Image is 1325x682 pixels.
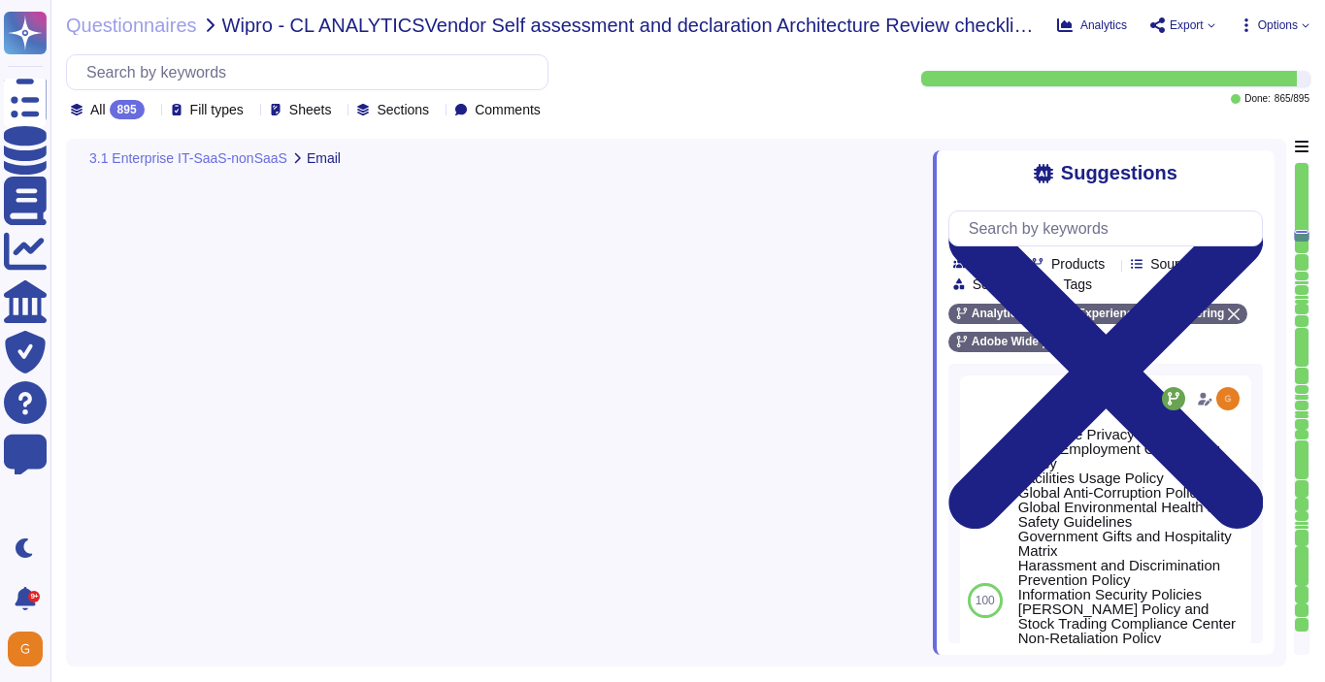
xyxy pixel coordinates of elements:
[1244,94,1271,104] span: Done:
[28,591,40,602] div: 9+
[475,103,541,116] span: Comments
[377,103,429,116] span: Sections
[77,55,547,89] input: Search by keywords
[222,16,1042,35] span: Wipro - CL ANALYTICSVendor Self assessment and declaration Architecture Review checklist ver 1.7....
[959,211,1262,245] input: Search by keywords
[190,103,244,116] span: Fill types
[1057,17,1127,33] button: Analytics
[1080,19,1127,31] span: Analytics
[8,632,43,666] img: user
[1216,387,1240,410] img: user
[4,628,56,670] button: user
[110,100,145,119] div: 895
[1170,19,1204,31] span: Export
[1275,94,1309,104] span: 865 / 895
[66,16,197,35] span: Questionnaires
[1258,19,1298,31] span: Options
[89,151,287,165] span: 3.1 Enterprise IT-SaaS-nonSaaS
[90,103,106,116] span: All
[976,595,995,606] span: 100
[289,103,332,116] span: Sheets
[307,151,341,165] span: Email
